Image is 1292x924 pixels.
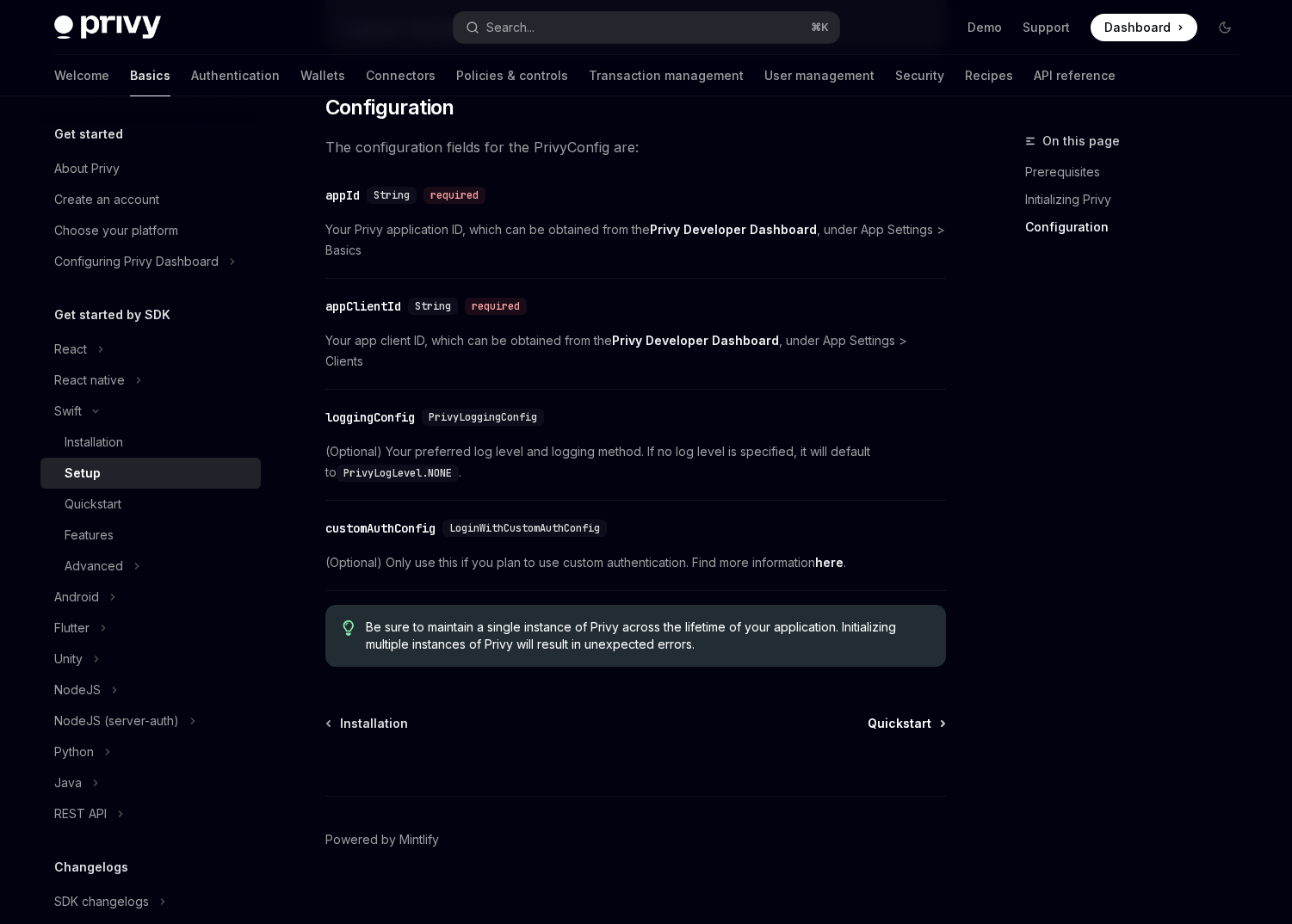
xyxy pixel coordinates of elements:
h5: Get started [54,124,123,145]
a: Features [40,520,261,551]
span: Your Privy application ID, which can be obtained from the , under App Settings > Basics [325,219,946,261]
div: Installation [65,432,123,453]
a: Authentication [191,55,280,96]
a: Policies & controls [456,55,568,96]
a: Installation [40,427,261,458]
a: Quickstart [40,489,261,520]
a: Choose your platform [40,215,261,246]
a: Recipes [965,55,1013,96]
a: Setup [40,458,261,489]
button: SDK changelogs [40,886,261,917]
div: REST API [54,804,107,824]
div: Swift [54,401,82,422]
button: Configuring Privy Dashboard [40,246,261,277]
button: REST API [40,798,261,829]
div: required [423,187,485,204]
div: loggingConfig [325,409,415,426]
span: LoginWithCustomAuthConfig [449,521,600,535]
div: Quickstart [65,494,121,514]
button: Toggle dark mode [1211,14,1239,41]
a: Demo [967,19,1002,36]
span: (Optional) Only use this if you plan to use custom authentication. Find more information . [325,552,946,573]
button: Unity [40,644,261,675]
a: Quickstart [868,715,944,732]
div: Java [54,773,82,793]
div: Python [54,742,94,762]
button: Swift [40,396,261,427]
a: Prerequisites [1025,158,1252,186]
span: PrivyLoggingConfig [429,410,537,424]
a: Initializing Privy [1025,186,1252,213]
div: NodeJS (server-auth) [54,711,179,731]
span: Dashboard [1104,19,1171,36]
span: The configuration fields for the PrivyConfig are: [325,135,946,159]
img: dark logo [54,15,161,40]
div: About Privy [54,158,120,179]
div: appId [325,187,360,204]
div: Search... [486,17,535,38]
a: Welcome [54,55,109,96]
div: Configuring Privy Dashboard [54,251,219,272]
span: Quickstart [868,715,931,732]
div: React native [54,370,125,391]
a: Support [1023,19,1070,36]
div: Android [54,587,99,607]
span: String [374,188,410,202]
button: Advanced [40,551,261,582]
span: Your app client ID, which can be obtained from the , under App Settings > Clients [325,330,946,372]
div: Setup [65,463,101,484]
span: On this page [1042,131,1120,151]
span: String [415,299,451,313]
button: React native [40,365,261,396]
span: Configuration [325,94,454,121]
a: Connectors [366,55,436,96]
span: ⌘ K [811,21,829,34]
a: Security [895,55,944,96]
button: Search...⌘K [454,12,839,43]
a: User management [764,55,875,96]
button: Flutter [40,613,261,644]
div: Flutter [54,618,90,638]
div: appClientId [325,298,401,315]
span: (Optional) Your preferred log level and logging method. If no log level is specified, it will def... [325,441,946,483]
a: About Privy [40,153,261,184]
a: Powered by Mintlify [325,831,439,848]
div: customAuthConfig [325,520,436,537]
div: required [465,298,527,315]
code: PrivyLogLevel.NONE [337,465,459,482]
div: Create an account [54,189,159,210]
h5: Get started by SDK [54,305,170,325]
button: NodeJS (server-auth) [40,705,261,736]
div: Features [65,525,114,545]
a: Privy Developer Dashboard [612,333,779,348]
button: Python [40,736,261,767]
button: NodeJS [40,675,261,705]
div: React [54,339,87,360]
a: Create an account [40,184,261,215]
a: here [815,555,844,570]
div: Unity [54,649,83,669]
span: Be sure to maintain a single instance of Privy across the lifetime of your application. Initializ... [366,619,928,653]
div: SDK changelogs [54,891,149,912]
span: Installation [340,715,408,732]
a: Installation [327,715,408,732]
a: Configuration [1025,213,1252,241]
button: React [40,334,261,365]
div: Choose your platform [54,220,178,241]
a: API reference [1034,55,1116,96]
a: Privy Developer Dashboard [650,222,817,237]
button: Java [40,767,261,798]
strong: Privy Developer Dashboard [650,222,817,237]
a: Dashboard [1091,14,1197,41]
div: NodeJS [54,680,101,700]
a: Transaction management [589,55,744,96]
svg: Tip [343,620,355,636]
button: Android [40,582,261,613]
strong: Privy Developer Dashboard [612,333,779,348]
a: Wallets [300,55,345,96]
div: Advanced [65,556,123,576]
h5: Changelogs [54,857,128,878]
a: Basics [130,55,170,96]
